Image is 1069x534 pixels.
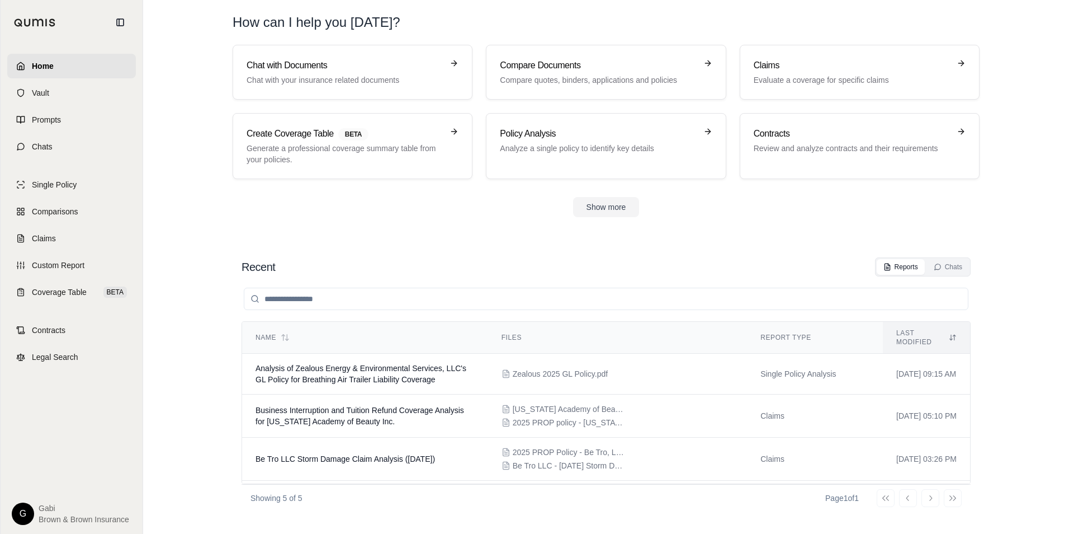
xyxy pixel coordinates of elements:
[250,493,302,504] p: Showing 5 of 5
[39,514,129,525] span: Brown & Brown Insurance
[7,54,136,78] a: Home
[927,259,969,275] button: Chats
[338,128,368,140] span: BETA
[513,447,625,458] span: 2025 PROP Policy - Be Tro, LLC.pdf
[12,503,34,525] div: G
[32,87,49,99] span: Vault
[747,395,883,438] td: Claims
[486,113,726,179] a: Policy AnalysisAnalyze a single policy to identify key details
[247,59,443,72] h3: Chat with Documents
[883,395,970,438] td: [DATE] 05:10 PM
[754,59,950,72] h3: Claims
[896,329,957,346] div: Last modified
[747,354,883,395] td: Single Policy Analysis
[747,438,883,481] td: Claims
[7,253,136,278] a: Custom Report
[32,287,87,298] span: Coverage Table
[32,141,53,152] span: Chats
[500,74,696,86] p: Compare quotes, binders, applications and policies
[573,197,640,217] button: Show more
[754,143,950,154] p: Review and analyze contracts and their requirements
[32,260,84,271] span: Custom Report
[500,143,696,154] p: Analyze a single policy to identify key details
[883,438,970,481] td: [DATE] 03:26 PM
[7,280,136,305] a: Coverage TableBETA
[883,263,918,271] div: Reports
[32,233,56,244] span: Claims
[740,45,980,100] a: ClaimsEvaluate a coverage for specific claims
[7,318,136,343] a: Contracts
[32,179,77,190] span: Single Policy
[256,406,464,426] span: Business Interruption and Tuition Refund Coverage Analysis for Louisiana Academy of Beauty Inc.
[7,226,136,251] a: Claims
[247,127,443,140] h3: Create Coverage Table
[7,172,136,197] a: Single Policy
[488,322,747,354] th: Files
[7,345,136,369] a: Legal Search
[740,113,980,179] a: ContractsReview and analyze contracts and their requirements
[14,18,56,27] img: Qumis Logo
[256,333,475,342] div: Name
[754,127,950,140] h3: Contracts
[7,134,136,159] a: Chats
[513,460,625,471] span: Be Tro LLC - 2025-09-03 Storm Damage Claim Description.pdf
[747,322,883,354] th: Report Type
[32,206,78,217] span: Comparisons
[32,114,61,125] span: Prompts
[247,143,443,165] p: Generate a professional coverage summary table from your policies.
[7,81,136,105] a: Vault
[513,368,608,380] span: Zealous 2025 GL Policy.pdf
[111,13,129,31] button: Collapse sidebar
[39,503,129,514] span: Gabi
[233,13,980,31] h1: How can I help you [DATE]?
[256,364,466,384] span: Analysis of Zealous Energy & Environmental Services, LLC's GL Policy for Breathing Air Trailer Li...
[103,287,127,298] span: BETA
[500,59,696,72] h3: Compare Documents
[825,493,859,504] div: Page 1 of 1
[233,113,472,179] a: Create Coverage TableBETAGenerate a professional coverage summary table from your policies.
[7,199,136,224] a: Comparisons
[754,74,950,86] p: Evaluate a coverage for specific claims
[513,404,625,415] span: Louisiana Academy of Beauty - 2025-09-03 PROP Claim Notes.pdf
[233,45,472,100] a: Chat with DocumentsChat with your insurance related documents
[513,417,625,428] span: 2025 PROP policy - Louisiana Academy of Beauty.pdf
[247,74,443,86] p: Chat with your insurance related documents
[500,127,696,140] h3: Policy Analysis
[883,354,970,395] td: [DATE] 09:15 AM
[32,325,65,336] span: Contracts
[877,259,925,275] button: Reports
[7,107,136,132] a: Prompts
[32,60,54,72] span: Home
[486,45,726,100] a: Compare DocumentsCompare quotes, binders, applications and policies
[242,259,275,275] h2: Recent
[256,455,435,463] span: Be Tro LLC Storm Damage Claim Analysis (September 2025)
[32,352,78,363] span: Legal Search
[934,263,962,271] div: Chats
